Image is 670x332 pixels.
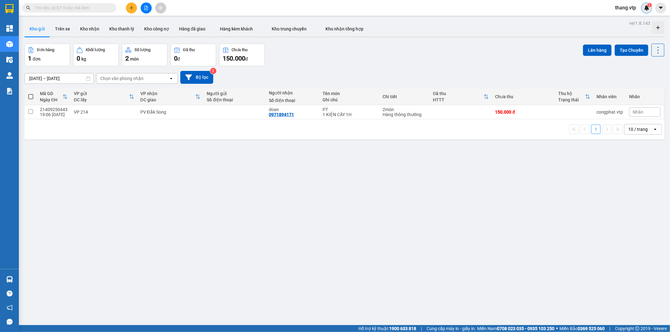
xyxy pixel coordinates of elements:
[28,55,31,62] span: 1
[558,91,585,96] div: Thu hộ
[421,325,422,332] span: |
[658,5,664,11] span: caret-down
[155,3,166,13] button: aim
[7,305,13,311] span: notification
[140,110,201,115] div: PV Đắk Song
[6,88,13,94] img: solution-icon
[75,21,104,36] button: Kho nhận
[77,55,80,62] span: 0
[37,88,71,105] th: Toggle SortBy
[174,55,177,62] span: 0
[139,21,174,36] button: Kho công nợ
[633,110,643,115] span: Nhãn
[323,107,376,112] div: PT
[140,97,196,102] div: ĐC giao
[25,44,70,66] button: Đơn hàng1đơn
[323,112,376,117] div: 1 KIỆN CÂY 1H
[207,91,263,96] div: Người gửi
[323,97,376,102] div: Ghi chú
[6,276,13,283] img: warehouse-icon
[25,73,93,83] input: Select a date range.
[555,88,593,105] th: Toggle SortBy
[40,107,68,112] div: 21409250443
[207,97,263,102] div: Số điện thoại
[210,68,216,74] sup: 2
[158,6,163,10] span: aim
[556,327,558,330] span: ⚪️
[427,325,476,332] span: Cung cấp máy in - giấy in:
[74,110,134,115] div: VP 214
[126,3,137,13] button: plus
[596,94,623,99] div: Nhân viên
[652,21,664,34] div: Tạo kho hàng mới
[272,26,307,31] span: Kho trung chuyển
[35,4,109,11] input: Tìm tên, số ĐT hoặc mã đơn
[40,112,68,117] div: 19:06 [DATE]
[137,88,204,105] th: Toggle SortBy
[609,325,610,332] span: |
[144,6,148,10] span: file-add
[323,91,376,96] div: Tên món
[245,56,248,62] span: đ
[40,91,63,96] div: Mã GD
[122,44,167,66] button: Số lượng2món
[7,319,13,325] span: message
[578,326,605,331] strong: 0369 525 060
[81,56,86,62] span: kg
[171,44,216,66] button: Đã thu0đ
[628,126,648,132] div: 10 / trang
[6,25,13,32] img: dashboard-icon
[25,21,50,36] button: Kho gửi
[177,56,180,62] span: đ
[125,55,129,62] span: 2
[26,6,30,10] span: search
[495,94,552,99] div: Chưa thu
[644,5,650,11] img: icon-new-feature
[635,326,640,331] span: copyright
[653,127,658,132] svg: open
[610,4,641,12] span: thang.vtp
[5,4,14,13] img: logo-vxr
[383,107,427,112] div: 2 món
[140,91,196,96] div: VP nhận
[141,3,152,13] button: file-add
[71,88,137,105] th: Toggle SortBy
[33,56,41,62] span: đơn
[7,291,13,297] span: question-circle
[383,94,427,99] div: Chi tiết
[223,55,245,62] span: 150.000
[130,56,139,62] span: món
[591,125,601,134] button: 1
[219,44,265,66] button: Chưa thu150.000đ
[134,48,150,52] div: Số lượng
[477,325,554,332] span: Miền Nam
[86,48,105,52] div: Khối lượng
[37,48,54,52] div: Đơn hàng
[40,97,63,102] div: Ngày ĐH
[6,41,13,47] img: warehouse-icon
[6,56,13,63] img: warehouse-icon
[269,112,294,117] div: 0971894171
[596,110,623,115] div: congphat.vtp
[358,325,416,332] span: Hỗ trợ kỹ thuật:
[174,21,210,36] button: Hàng đã giao
[74,91,129,96] div: VP gửi
[383,112,427,117] div: Hàng thông thường
[269,98,316,103] div: Số điện thoại
[104,21,139,36] button: Kho thanh lý
[129,6,134,10] span: plus
[629,20,650,27] div: ver 1.8.143
[615,45,648,56] button: Tạo Chuyến
[74,97,129,102] div: ĐC lấy
[433,97,484,102] div: HTTT
[559,325,605,332] span: Miền Bắc
[269,107,316,112] div: doan
[73,44,119,66] button: Khối lượng0kg
[558,97,585,102] div: Trạng thái
[50,21,75,36] button: Trên xe
[169,76,174,81] svg: open
[629,94,661,99] div: Nhãn
[497,326,554,331] strong: 0708 023 035 - 0935 103 250
[648,3,651,7] span: 2
[100,75,144,82] div: Chọn văn phòng nhận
